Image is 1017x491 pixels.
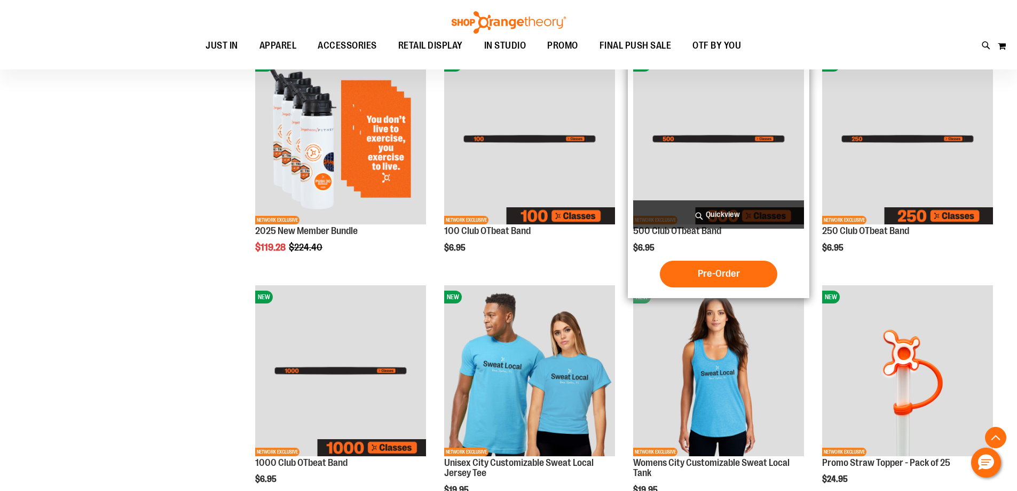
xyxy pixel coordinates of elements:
a: Womens City Customizable Sweat Local Tank [633,457,790,479]
span: NEW [822,291,840,303]
span: Pre-Order [698,268,740,279]
span: NETWORK EXCLUSIVE [633,448,677,456]
span: NETWORK EXCLUSIVE [255,216,299,224]
span: OTF BY YOU [692,34,741,58]
img: Image of 500 Club OTbeat Band [633,53,804,224]
a: PROMO [537,34,589,58]
span: NETWORK EXCLUSIVE [444,448,488,456]
a: Promo Straw Topper - Pack of 25 [822,457,950,468]
a: City Customizable Perfect Racerback TankNEWNETWORK EXCLUSIVE [633,285,804,458]
a: Image of 500 Club OTbeat BandNEWNETWORK EXCLUSIVE [633,53,804,226]
img: Shop Orangetheory [450,11,567,34]
span: NEW [255,291,273,303]
img: Unisex City Customizable Fine Jersey Tee [444,285,615,456]
span: $6.95 [444,243,467,253]
a: APPAREL [249,34,308,58]
span: JUST IN [206,34,238,58]
a: 250 Club OTbeat Band [822,225,909,236]
span: $6.95 [255,474,278,484]
a: IN STUDIO [474,34,537,58]
div: product [628,48,809,298]
a: 2025 New Member BundleNEWNETWORK EXCLUSIVE [255,53,426,226]
a: ACCESSORIES [307,34,388,58]
img: City Customizable Perfect Racerback Tank [633,285,804,456]
span: FINAL PUSH SALE [600,34,672,58]
a: Image of 250 Club OTbeat BandNEWNETWORK EXCLUSIVE [822,53,993,226]
span: RETAIL DISPLAY [398,34,463,58]
button: Back To Top [985,427,1006,448]
span: NETWORK EXCLUSIVE [444,216,488,224]
img: Image of 250 Club OTbeat Band [822,53,993,224]
div: product [817,48,998,275]
span: APPAREL [259,34,297,58]
a: 2025 New Member Bundle [255,225,358,236]
a: Unisex City Customizable Sweat Local Jersey Tee [444,457,594,479]
span: IN STUDIO [484,34,526,58]
a: 100 Club OTbeat Band [444,225,531,236]
a: 1000 Club OTbeat Band [255,457,348,468]
a: FINAL PUSH SALE [589,34,682,58]
img: 2025 New Member Bundle [255,53,426,224]
a: Image of 1000 Club OTbeat BandNEWNETWORK EXCLUSIVE [255,285,426,458]
img: Promo Straw Topper - Pack of 25 [822,285,993,456]
a: OTF BY YOU [682,34,752,58]
img: Image of 100 Club OTbeat Band [444,53,615,224]
div: product [250,48,431,280]
span: $6.95 [822,243,845,253]
div: product [439,48,620,275]
span: NETWORK EXCLUSIVE [822,216,866,224]
a: Promo Straw Topper - Pack of 25NEWNETWORK EXCLUSIVE [822,285,993,458]
img: Image of 1000 Club OTbeat Band [255,285,426,456]
button: Pre-Order [660,261,777,287]
span: NETWORK EXCLUSIVE [255,448,299,456]
span: NETWORK EXCLUSIVE [822,448,866,456]
span: NEW [444,291,462,303]
a: JUST IN [195,34,249,58]
a: Image of 100 Club OTbeat BandNEWNETWORK EXCLUSIVE [444,53,615,226]
button: Hello, have a question? Let’s chat. [971,448,1001,478]
span: $119.28 [255,242,287,253]
a: 500 Club OTbeat Band [633,225,721,236]
span: PROMO [547,34,578,58]
a: Quickview [633,200,804,229]
a: RETAIL DISPLAY [388,34,474,58]
span: $224.40 [289,242,324,253]
span: ACCESSORIES [318,34,377,58]
span: $6.95 [633,243,656,253]
span: $24.95 [822,474,849,484]
a: Unisex City Customizable Fine Jersey TeeNEWNETWORK EXCLUSIVE [444,285,615,458]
